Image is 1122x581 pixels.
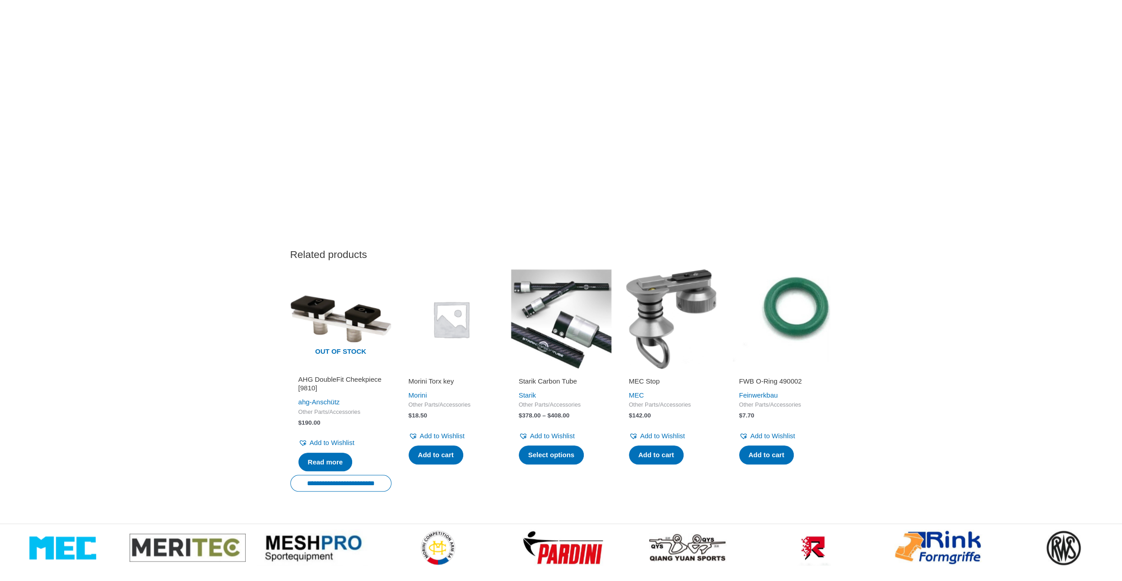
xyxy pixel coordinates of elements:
[519,377,604,386] h2: Starik Carbon Tube
[542,412,546,419] span: –
[290,268,391,370] a: Out of stock
[519,377,604,389] a: Starik Carbon Tube
[290,268,391,370] img: DoubleFit Cheekpiece
[409,430,465,442] a: Add to Wishlist
[400,268,502,370] img: Placeholder
[731,268,832,370] img: FWB O-Ring 490002
[739,377,824,389] a: FWB O-Ring 490002
[530,432,575,440] span: Add to Wishlist
[298,419,302,426] span: $
[409,377,493,386] h2: Morini Torx key
[298,398,340,406] a: ahg-Anschütz
[298,419,321,426] bdi: 190.00
[409,391,427,399] a: Morini
[629,412,633,419] span: $
[739,401,824,409] span: Other Parts/Accessories
[409,412,412,419] span: $
[640,432,685,440] span: Add to Wishlist
[629,401,714,409] span: Other Parts/Accessories
[298,436,354,449] a: Add to Wishlist
[739,430,795,442] a: Add to Wishlist
[750,432,795,440] span: Add to Wishlist
[409,401,493,409] span: Other Parts/Accessories
[739,412,754,419] bdi: 7.70
[739,412,743,419] span: $
[298,453,353,472] a: Read more about “AHG DoubleFit Cheekpiece [9810]”
[739,445,794,464] a: Add to cart: “FWB O-Ring 490002”
[519,391,536,399] a: Starik
[409,377,493,389] a: Morini Torx key
[511,268,612,370] img: Starik Carbon Tube
[629,412,651,419] bdi: 142.00
[629,377,714,389] a: MEC Stop
[420,432,465,440] span: Add to Wishlist
[519,412,541,419] bdi: 378.00
[298,375,383,393] h2: AHG DoubleFit Cheekpiece [9810]
[739,391,778,399] a: Feinwerkbau
[298,375,383,396] a: AHG DoubleFit Cheekpiece [9810]
[409,412,427,419] bdi: 18.50
[310,439,354,446] span: Add to Wishlist
[298,408,383,416] span: Other Parts/Accessories
[547,412,551,419] span: $
[629,430,685,442] a: Add to Wishlist
[629,445,684,464] a: Add to cart: “MEC Stop”
[519,412,522,419] span: $
[519,401,604,409] span: Other Parts/Accessories
[621,268,722,370] img: MEC Stop
[409,445,463,464] a: Add to cart: “Morini Torx key”
[739,377,824,386] h2: FWB O-Ring 490002
[519,430,575,442] a: Add to Wishlist
[547,412,569,419] bdi: 408.00
[290,248,832,261] h2: Related products
[629,377,714,386] h2: MEC Stop
[297,342,385,363] span: Out of stock
[519,445,584,464] a: Select options for “Starik Carbon Tube”
[629,391,644,399] a: MEC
